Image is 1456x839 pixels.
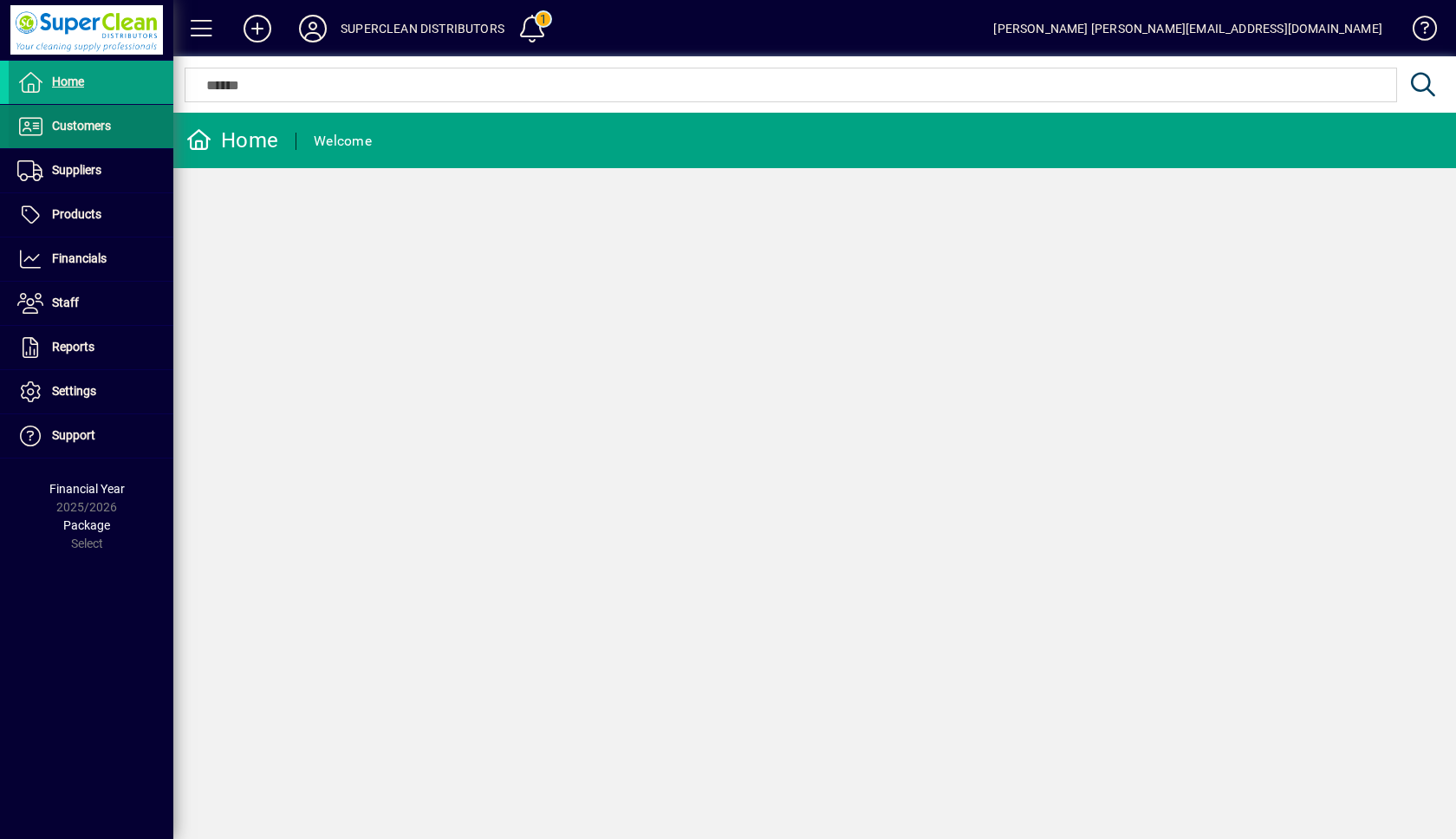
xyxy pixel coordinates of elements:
[52,296,79,309] span: Staff
[230,13,285,44] button: Add
[52,75,84,88] span: Home
[1400,3,1434,60] a: Knowledge Base
[52,251,107,265] span: Financials
[314,127,372,155] div: Welcome
[52,207,101,221] span: Products
[63,518,110,532] span: Package
[9,414,173,458] a: Support
[52,163,101,177] span: Suppliers
[52,428,95,442] span: Support
[9,326,173,369] a: Reports
[186,127,278,154] div: Home
[9,193,173,237] a: Products
[52,384,96,398] span: Settings
[341,15,504,42] div: SUPERCLEAN DISTRIBUTORS
[9,149,173,192] a: Suppliers
[285,13,341,44] button: Profile
[9,370,173,413] a: Settings
[9,282,173,325] a: Staff
[52,119,111,133] span: Customers
[9,105,173,148] a: Customers
[993,15,1382,42] div: [PERSON_NAME] [PERSON_NAME][EMAIL_ADDRESS][DOMAIN_NAME]
[52,340,94,354] span: Reports
[9,237,173,281] a: Financials
[49,482,125,496] span: Financial Year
